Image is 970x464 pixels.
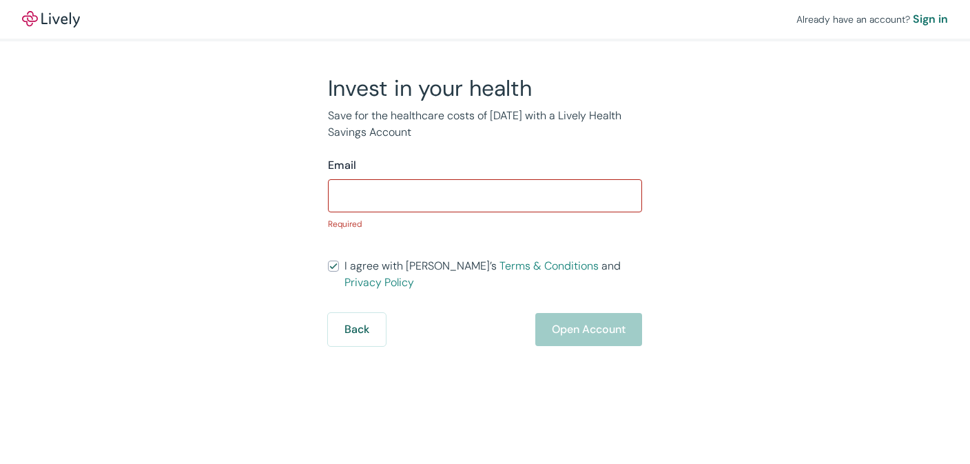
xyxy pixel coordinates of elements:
p: Save for the healthcare costs of [DATE] with a Lively Health Savings Account [328,108,642,141]
button: Back [328,313,386,346]
a: Terms & Conditions [499,259,599,273]
p: Required [328,218,642,230]
label: Email [328,157,356,174]
a: LivelyLively [22,11,80,28]
h2: Invest in your health [328,74,642,102]
div: Already have an account? [796,11,948,28]
a: Sign in [913,11,948,28]
img: Lively [22,11,80,28]
span: I agree with [PERSON_NAME]’s and [344,258,642,291]
a: Privacy Policy [344,275,414,290]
